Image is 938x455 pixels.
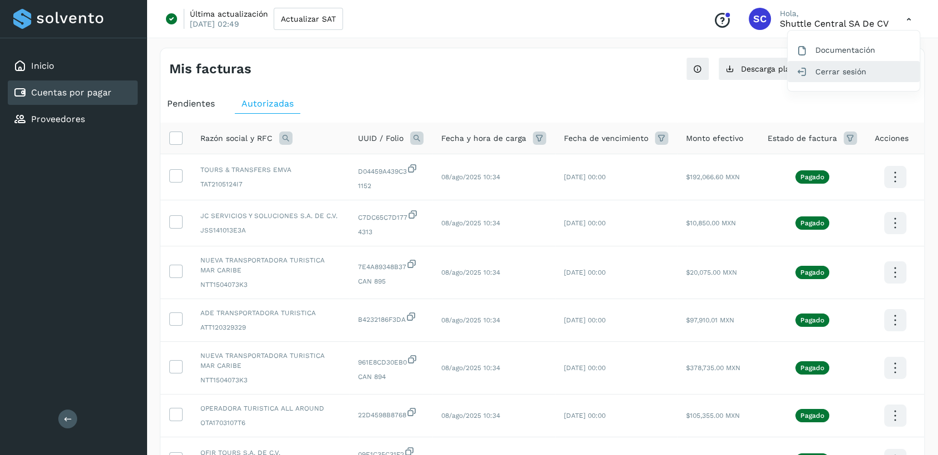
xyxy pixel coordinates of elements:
a: Proveedores [31,114,85,124]
div: Inicio [8,54,138,78]
div: Proveedores [8,107,138,132]
a: Cuentas por pagar [31,87,112,98]
div: Cuentas por pagar [8,80,138,105]
div: Documentación [788,39,920,60]
a: Inicio [31,60,54,71]
div: Cerrar sesión [788,61,920,82]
